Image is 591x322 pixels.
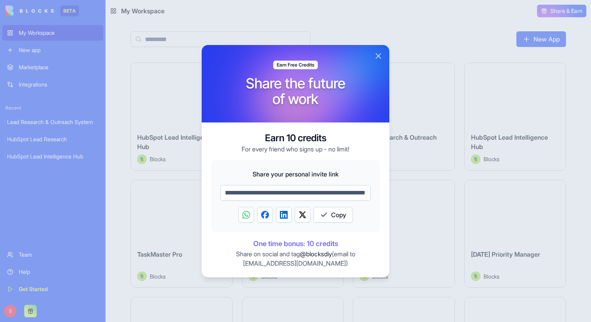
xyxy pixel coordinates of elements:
[261,211,269,219] img: Facebook
[276,207,292,223] button: Share on LinkedIn
[211,238,380,249] span: One time bonus: 10 credits
[242,211,250,219] img: WhatsApp
[300,250,332,258] span: @blocksdiy
[313,207,353,223] button: Copy
[243,259,346,267] a: [EMAIL_ADDRESS][DOMAIN_NAME]
[211,249,380,268] p: Share on social and tag (email to )
[257,207,273,223] button: Share on Facebook
[238,207,254,223] button: Share on WhatsApp
[280,211,288,219] img: LinkedIn
[299,211,306,219] img: Twitter
[220,169,371,179] span: Share your personal invite link
[246,76,346,107] h1: Share the future of work
[295,207,310,223] button: Share on Twitter
[277,62,314,68] span: Earn Free Credits
[331,210,346,219] span: Copy
[242,132,349,144] h3: Earn 10 credits
[242,144,349,154] p: For every friend who signs up - no limit!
